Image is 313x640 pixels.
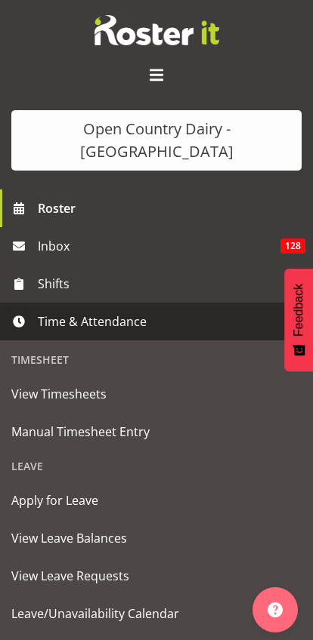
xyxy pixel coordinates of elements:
div: Open Country Dairy - [GEOGRAPHIC_DATA] [26,118,287,163]
span: Time & Attendance [38,310,283,333]
a: View Leave Requests [4,557,309,595]
img: Rosterit website logo [95,15,219,45]
span: View Leave Requests [11,565,302,587]
span: View Leave Balances [11,527,302,549]
a: Manual Timesheet Entry [4,413,309,451]
div: Timesheet [4,344,309,375]
span: Leave/Unavailability Calendar [11,602,302,625]
a: View Leave Balances [4,519,309,557]
a: View Timesheets [4,375,309,413]
span: Apply for Leave [11,489,302,512]
button: Feedback - Show survey [284,269,313,371]
a: Apply for Leave [4,482,309,519]
div: Leave [4,451,309,482]
span: Feedback [292,284,305,337]
span: 128 [280,238,305,254]
span: Roster [38,197,305,220]
img: help-xxl-2.png [268,602,283,617]
span: Inbox [38,235,280,257]
span: Shifts [38,272,283,295]
span: Manual Timesheet Entry [11,420,302,443]
span: View Timesheets [11,383,302,405]
a: Leave/Unavailability Calendar [4,595,309,632]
